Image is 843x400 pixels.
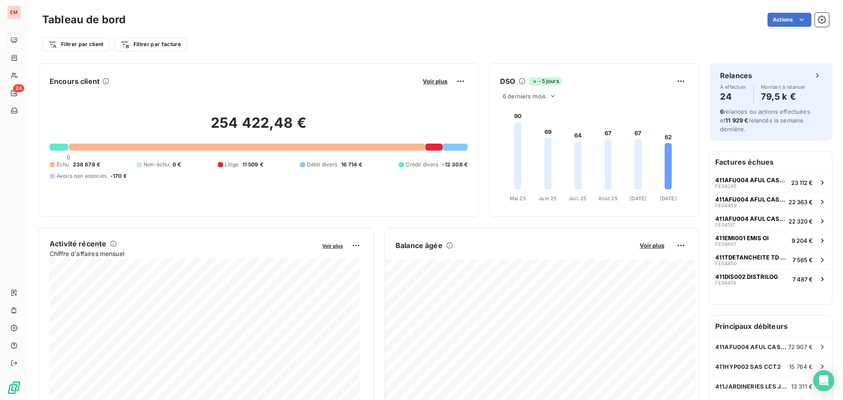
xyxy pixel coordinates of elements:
span: 24 [13,84,24,92]
span: 411JARDINERIES LES JARDINERIES DE BOURBON [715,383,791,390]
span: 11 509 € [242,161,263,169]
h6: Principaux débiteurs [710,316,832,337]
span: 22 363 € [789,198,813,205]
button: 411AFU004 AFUL CASABONAFE0429523 112 € [710,173,832,192]
span: À effectuer [720,84,746,90]
span: 11 929 € [725,117,748,124]
tspan: Juin 25 [539,195,557,202]
tspan: [DATE] [660,195,677,202]
span: 6 derniers mois [503,93,546,100]
tspan: Mai 25 [510,195,526,202]
button: Voir plus [420,77,450,85]
span: Avoirs non associés [57,172,107,180]
button: 411DIS002 DISTRILOGFE044797 487 € [710,269,832,288]
button: Filtrer par client [42,37,109,51]
span: FE04459 [715,203,737,208]
tspan: Août 25 [598,195,618,202]
img: Logo LeanPay [7,381,21,395]
span: 411AFU004 AFUL CASABONA [715,177,788,184]
span: 411HYP002 SAS CCT2 [715,363,781,370]
span: 7 487 € [793,276,813,283]
span: 411TDETANCHEITE TD ETANCHEITE [715,254,789,261]
span: -5 jours [529,77,561,85]
h6: Relances [720,70,752,81]
span: -170 € [110,172,127,180]
h6: DSO [500,76,515,86]
span: 0 € [173,161,181,169]
span: FE04607 [715,241,736,247]
span: 411AFU004 AFUL CASABONA [715,215,785,222]
span: Voir plus [322,243,343,249]
span: 13 311 € [791,383,813,390]
span: FE04479 [715,280,736,285]
span: FE04137 [715,222,735,227]
span: 411AFU004 AFUL CASABONA [715,343,788,350]
span: Débit divers [307,161,338,169]
span: Voir plus [423,78,447,85]
span: -12 308 € [442,161,468,169]
h6: Balance âgée [396,240,443,251]
button: 411AFU004 AFUL CASABONAFE0413722 320 € [710,211,832,231]
button: Filtrer par facture [115,37,187,51]
span: 9 204 € [792,237,813,244]
span: Litige [225,161,239,169]
h3: Tableau de bord [42,12,126,28]
span: 411AFU004 AFUL CASABONA [715,196,785,203]
span: 0 [67,154,70,161]
span: FE04450 [715,261,737,266]
h6: Activité récente [50,238,106,249]
button: Voir plus [320,241,346,249]
span: 6 [720,108,724,115]
button: 411TDETANCHEITE TD ETANCHEITEFE044507 565 € [710,250,832,269]
button: Voir plus [637,241,667,249]
div: Open Intercom Messenger [813,370,834,391]
span: 238 678 € [73,161,100,169]
span: 23 112 € [791,179,813,186]
h6: Factures échues [710,151,832,173]
button: Actions [767,13,811,27]
h4: 24 [720,90,746,104]
h4: 79,5 k € [761,90,806,104]
button: 411EMI001 EMIS OIFE046079 204 € [710,231,832,250]
tspan: Juil. 25 [569,195,587,202]
span: 411DIS002 DISTRILOG [715,273,778,280]
span: Échu [57,161,69,169]
span: Montant à relancer [761,84,806,90]
span: 22 320 € [789,218,813,225]
span: 15 764 € [789,363,813,370]
span: 16 714 € [341,161,362,169]
h2: 254 422,48 € [50,114,468,141]
button: 411AFU004 AFUL CASABONAFE0445922 363 € [710,192,832,211]
span: 7 565 € [793,256,813,263]
span: Voir plus [640,242,664,249]
span: 72 907 € [788,343,813,350]
div: EM [7,5,21,19]
h6: Encours client [50,76,100,86]
span: Crédit divers [406,161,439,169]
span: relances ou actions effectuées et relancés la semaine dernière. [720,108,810,133]
span: Non-échu [144,161,169,169]
span: FE04295 [715,184,737,189]
span: Chiffre d'affaires mensuel [50,249,316,258]
span: 411EMI001 EMIS OI [715,234,769,241]
tspan: [DATE] [630,195,646,202]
